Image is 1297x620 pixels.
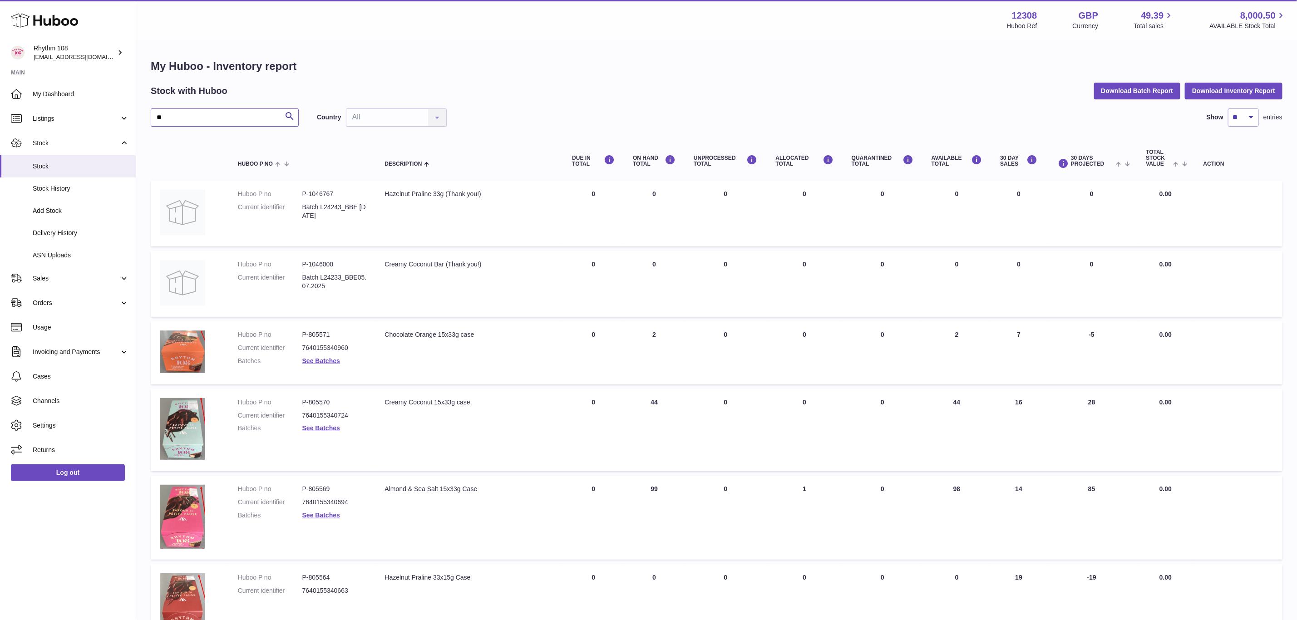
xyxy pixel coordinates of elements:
dd: 7640155340724 [302,411,367,420]
span: 8,000.50 [1240,10,1276,22]
a: See Batches [302,512,340,519]
td: 0 [767,181,843,246]
td: 0 [922,251,991,317]
td: 2 [624,321,685,384]
a: See Batches [302,357,340,364]
img: orders@rhythm108.com [11,46,25,59]
span: 0.00 [1159,261,1172,268]
td: 85 [1046,476,1137,560]
label: Country [317,113,341,122]
dt: Current identifier [238,411,302,420]
div: Rhythm 108 [34,44,115,61]
span: Channels [33,397,129,405]
span: Huboo P no [238,161,273,167]
span: 0.00 [1159,331,1172,338]
div: Hazelnut Praline 33g (Thank you!) [385,190,554,198]
div: Chocolate Orange 15x33g case [385,330,554,339]
a: 49.39 Total sales [1134,10,1174,30]
td: 0 [767,251,843,317]
dd: 7640155340960 [302,344,367,352]
dd: 7640155340694 [302,498,367,507]
div: Huboo Ref [1007,22,1037,30]
td: 98 [922,476,991,560]
td: 0 [563,476,624,560]
div: QUARANTINED Total [852,155,913,167]
td: 44 [922,389,991,471]
span: entries [1263,113,1282,122]
td: 0 [767,389,843,471]
td: 0 [685,321,766,384]
td: 99 [624,476,685,560]
div: Almond & Sea Salt 15x33g Case [385,485,554,493]
span: 49.39 [1141,10,1164,22]
dt: Current identifier [238,586,302,595]
dt: Huboo P no [238,330,302,339]
dt: Huboo P no [238,190,302,198]
h1: My Huboo - Inventory report [151,59,1282,74]
dd: Batch L24233_BBE05.07.2025 [302,273,367,290]
span: Invoicing and Payments [33,348,119,356]
td: 0 [685,181,766,246]
dt: Current identifier [238,203,302,220]
span: Listings [33,114,119,123]
span: Returns [33,446,129,454]
dt: Huboo P no [238,485,302,493]
span: Stock [33,162,129,171]
dd: P-1046000 [302,260,367,269]
td: 0 [624,251,685,317]
td: 1 [767,476,843,560]
dd: P-805569 [302,485,367,493]
td: 0 [767,321,843,384]
span: 0 [881,485,884,492]
dt: Huboo P no [238,260,302,269]
dt: Huboo P no [238,573,302,582]
div: ON HAND Total [633,155,676,167]
span: Stock History [33,184,129,193]
img: product image [160,260,205,305]
span: Sales [33,274,119,283]
a: 8,000.50 AVAILABLE Stock Total [1209,10,1286,30]
td: 0 [1046,181,1137,246]
td: -5 [1046,321,1137,384]
div: Currency [1073,22,1099,30]
td: 0 [991,181,1047,246]
dt: Current identifier [238,344,302,352]
button: Download Inventory Report [1185,83,1282,99]
a: Log out [11,464,125,481]
img: product image [160,190,205,235]
dd: P-805570 [302,398,367,407]
span: ASN Uploads [33,251,129,260]
td: 0 [563,389,624,471]
span: Total sales [1134,22,1174,30]
dt: Huboo P no [238,398,302,407]
span: My Dashboard [33,90,129,98]
dd: Batch L24243_BBE [DATE] [302,203,367,220]
dd: 7640155340663 [302,586,367,595]
td: 0 [685,389,766,471]
dt: Batches [238,511,302,520]
dd: P-805571 [302,330,367,339]
span: 0 [881,261,884,268]
span: Add Stock [33,207,129,215]
strong: 12308 [1012,10,1037,22]
div: Creamy Coconut Bar (Thank you!) [385,260,554,269]
dt: Batches [238,357,302,365]
img: product image [160,398,205,460]
td: 14 [991,476,1047,560]
span: Total stock value [1146,149,1171,167]
strong: GBP [1079,10,1098,22]
span: Stock [33,139,119,148]
a: See Batches [302,424,340,432]
div: Creamy Coconut 15x33g case [385,398,554,407]
span: 0.00 [1159,574,1172,581]
td: 0 [685,251,766,317]
td: 0 [685,476,766,560]
div: Action [1203,161,1273,167]
img: product image [160,485,205,549]
dd: P-805564 [302,573,367,582]
span: Delivery History [33,229,129,237]
dt: Current identifier [238,498,302,507]
td: 0 [1046,251,1137,317]
dt: Current identifier [238,273,302,290]
td: 7 [991,321,1047,384]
